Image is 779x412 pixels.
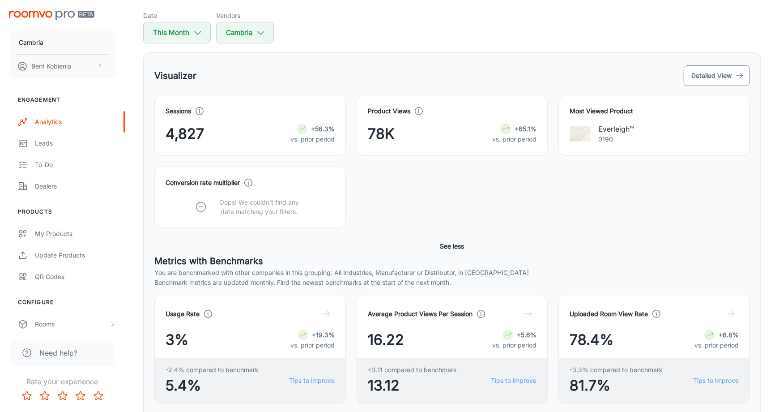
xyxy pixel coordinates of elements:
[570,375,663,396] span: 81.7%
[598,124,634,134] p: Everleigh™
[368,365,457,375] span: +3.11 compared to benchmark
[166,309,200,319] h4: Usage Rate
[9,31,116,54] button: Cambria
[166,178,240,188] h4: Conversion rate multiplier
[570,365,663,375] span: -3.3% compared to benchmark
[570,106,739,116] h4: Most Viewed Product
[166,106,191,116] h4: Sessions
[143,22,211,43] button: This Month
[35,250,116,260] div: Update Products
[35,272,116,282] div: QR Codes
[166,123,204,145] span: 4,827
[36,387,54,405] button: Rate 2 star
[39,348,77,358] span: Need help?
[517,331,536,339] strong: +5.6%
[154,278,750,288] p: Benchmark metrics are updated monthly. Find the newest benchmarks at the start of the next month.
[89,387,107,405] button: Rate 5 star
[72,387,89,405] button: Rate 4 star
[166,375,259,396] span: 5.4%
[9,11,94,20] img: Roomvo PRO Beta
[54,387,72,405] button: Rate 3 star
[694,340,739,350] p: vs. prior period
[166,329,188,351] span: 3%
[693,376,739,386] a: Tips to improve
[35,117,116,127] div: Analytics
[492,134,536,144] p: vs. prior period
[9,55,116,78] button: Berit Kobienia
[216,11,274,20] h5: Vendors
[7,376,118,387] p: Rate your experience
[18,387,36,405] button: Rate 1 star
[492,340,536,350] p: vs. prior period
[290,134,335,144] p: vs. prior period
[213,197,306,216] p: Oops! We couldn’t find any data matching your filters.
[19,38,43,47] p: Cambria
[368,309,473,319] h4: Average Product Views Per Session
[491,376,536,386] a: Tips to improve
[290,340,335,350] p: vs. prior period
[570,329,613,351] span: 78.4%
[216,22,274,43] button: Cambria
[154,254,750,268] h5: Metrics with Benchmarks
[368,375,457,396] span: 13.12
[598,134,634,144] p: 0190
[684,65,750,86] button: Detailed View
[515,125,536,133] strong: +65.1%
[570,123,591,145] img: Everleigh™
[368,123,395,145] span: 78K
[570,309,648,319] h4: Uploaded Room View Rate
[143,11,211,20] h5: Date
[437,238,468,254] button: See less
[35,160,116,170] div: To-do
[154,268,750,278] p: You are benchmarked with other companies in this grouping: All Industries, Manufacturer or Distri...
[289,376,335,386] a: Tips to improve
[35,229,116,239] div: My Products
[368,329,404,351] span: 16.22
[166,365,259,375] span: -2.4% compared to benchmark
[35,138,116,148] div: Leads
[31,61,71,71] p: Berit Kobienia
[311,125,335,133] strong: +56.3%
[154,69,196,82] h5: Visualizer
[719,331,739,339] strong: +6.8%
[35,181,116,191] div: Dealers
[312,331,335,339] strong: +19.3%
[35,319,109,329] div: Rooms
[368,106,410,116] h4: Product Views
